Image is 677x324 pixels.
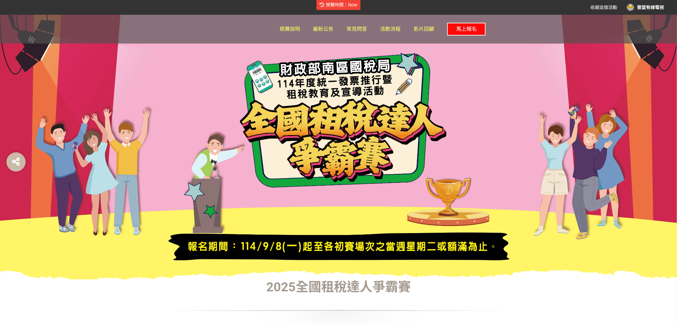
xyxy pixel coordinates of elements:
[326,2,357,7] span: 預覽時間：Now
[447,23,486,36] button: 馬上報名
[414,15,434,44] a: 影片回顧
[313,26,334,32] span: 最新公告
[347,15,367,44] a: 常見問答
[380,26,401,32] span: 活動流程
[280,15,300,44] a: 競賽說明
[414,26,434,32] span: 影片回顧
[313,15,334,44] a: 最新公告
[179,279,498,295] h1: 2025全國租稅達人爭霸賽
[280,26,300,32] span: 競賽說明
[380,15,401,44] a: 活動流程
[347,26,367,32] span: 常見問答
[456,26,477,32] span: 馬上報名
[591,5,617,10] span: 收藏這個活動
